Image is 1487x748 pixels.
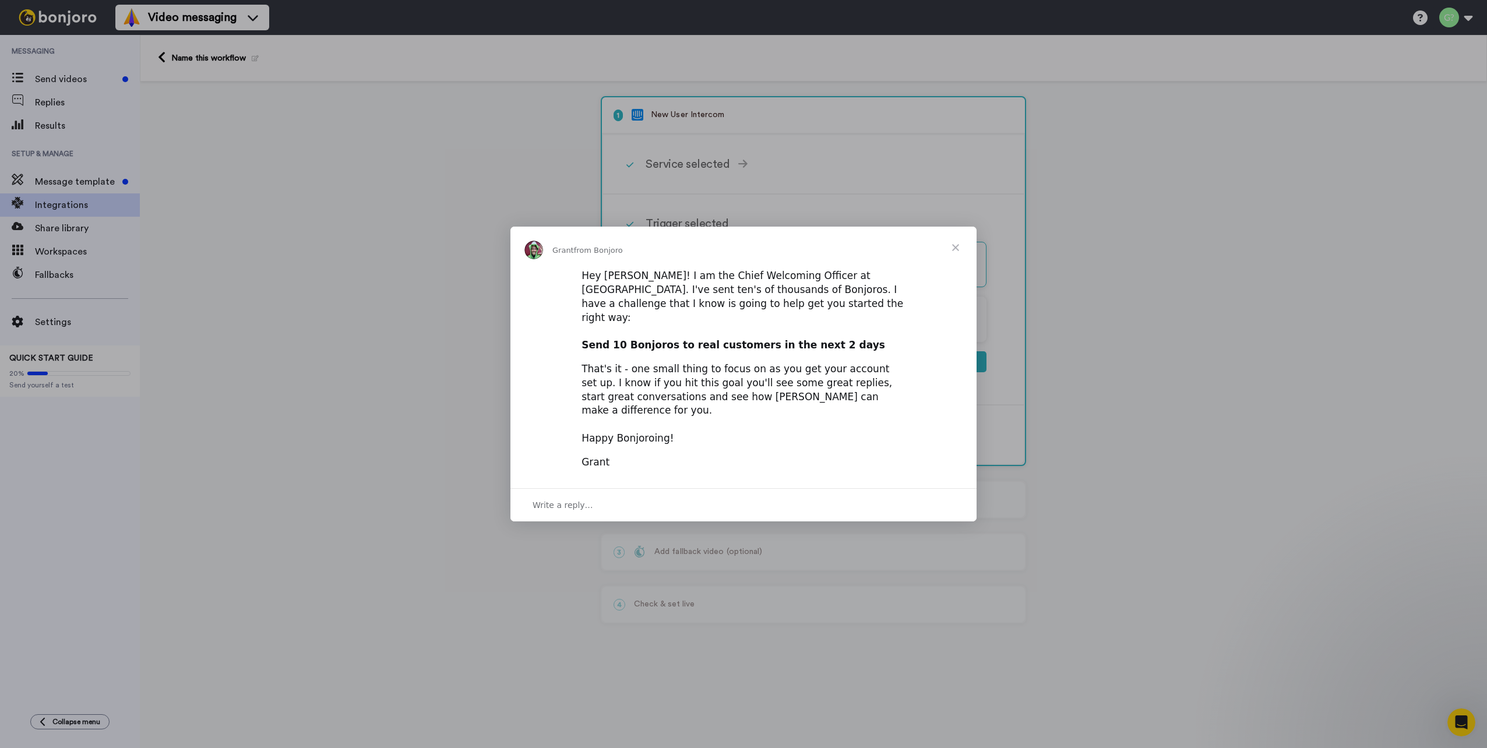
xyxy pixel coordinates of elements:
[552,246,574,255] span: Grant
[935,227,977,269] span: Close
[510,488,977,521] div: Open conversation and reply
[574,246,623,255] span: from Bonjoro
[582,362,905,446] div: That's it - one small thing to focus on as you get your account set up. I know if you hit this go...
[524,241,543,259] img: Profile image for Grant
[582,269,905,352] div: Hey [PERSON_NAME]! I am the Chief Welcoming Officer at [GEOGRAPHIC_DATA]. I've sent ten's of thou...
[533,498,593,513] span: Write a reply…
[582,339,885,351] b: Send 10 Bonjoros to real customers in the next 2 days
[582,456,905,470] div: Grant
